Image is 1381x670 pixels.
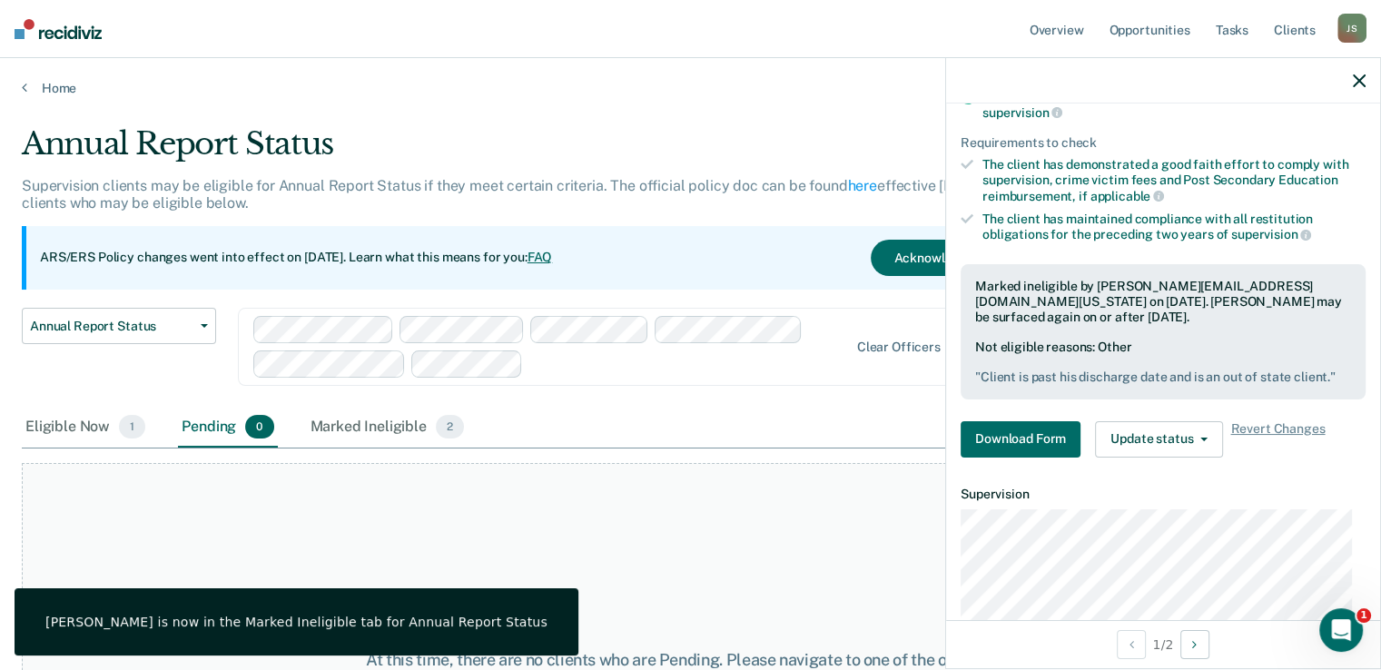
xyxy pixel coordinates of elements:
span: supervision [1231,227,1311,241]
img: Recidiviz [15,19,102,39]
div: [PERSON_NAME] is now in the Marked Ineligible tab for Annual Report Status [45,614,547,630]
button: Previous Opportunity [1117,630,1146,659]
div: The client has demonstrated a good faith effort to comply with supervision, crime victim fees and... [982,157,1366,203]
div: Clear officers [857,340,941,355]
span: 2 [436,415,464,438]
div: Not eligible reasons: Other [975,340,1351,385]
span: 0 [245,415,273,438]
span: supervision [982,105,1062,120]
div: 1 / 2 [946,620,1380,668]
div: At this time, there are no clients who are Pending. Please navigate to one of the other tabs. [357,650,1025,670]
a: here [848,177,877,194]
span: 1 [1356,608,1371,623]
button: Update status [1095,421,1223,458]
span: 1 [119,415,145,438]
div: Marked Ineligible [307,408,469,448]
div: Eligible Now [22,408,149,448]
div: Marked ineligible by [PERSON_NAME][EMAIL_ADDRESS][DOMAIN_NAME][US_STATE] on [DATE]. [PERSON_NAME]... [975,279,1351,324]
dt: Supervision [961,487,1366,502]
iframe: Intercom live chat [1319,608,1363,652]
a: FAQ [528,250,553,264]
div: J S [1337,14,1366,43]
div: Pending [178,408,277,448]
span: applicable [1090,189,1164,203]
button: Acknowledge & Close [871,240,1043,276]
a: Navigate to form link [961,421,1088,458]
div: Annual Report Status [22,125,1058,177]
div: Requirements to check [961,135,1366,151]
button: Download Form [961,421,1080,458]
span: Annual Report Status [30,319,193,334]
div: Has had no warrants issued within the preceding two years of [982,89,1366,120]
span: Revert Changes [1230,421,1325,458]
pre: " Client is past his discharge date and is an out of state client. " [975,369,1351,385]
button: Next Opportunity [1180,630,1209,659]
a: Home [22,80,1359,96]
p: ARS/ERS Policy changes went into effect on [DATE]. Learn what this means for you: [40,249,552,267]
p: Supervision clients may be eligible for Annual Report Status if they meet certain criteria. The o... [22,177,1039,212]
div: The client has maintained compliance with all restitution obligations for the preceding two years of [982,212,1366,242]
